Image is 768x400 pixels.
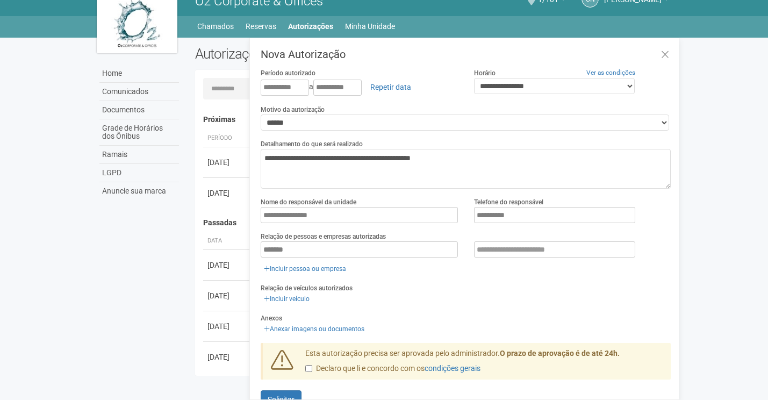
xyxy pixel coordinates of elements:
strong: O prazo de aprovação é de até 24h. [500,349,620,358]
h4: Passadas [203,219,664,227]
a: Reservas [246,19,276,34]
div: [DATE] [207,290,247,301]
label: Motivo da autorização [261,105,325,115]
div: [DATE] [207,188,247,198]
label: Anexos [261,313,282,323]
a: LGPD [99,164,179,182]
div: a [261,78,458,96]
a: Autorizações [288,19,333,34]
h4: Próximas [203,116,664,124]
a: Ver as condições [586,69,635,76]
label: Relação de veículos autorizados [261,283,353,293]
a: Documentos [99,101,179,119]
th: Período [203,130,252,147]
a: Anuncie sua marca [99,182,179,200]
label: Declaro que li e concordo com os [305,363,480,374]
label: Nome do responsável da unidade [261,197,356,207]
label: Relação de pessoas e empresas autorizadas [261,232,386,241]
a: Comunicados [99,83,179,101]
div: Esta autorização precisa ser aprovada pelo administrador. [297,348,671,380]
input: Declaro que li e concordo com oscondições gerais [305,365,312,372]
a: Incluir pessoa ou empresa [261,263,349,275]
div: [DATE] [207,321,247,332]
label: Horário [474,68,496,78]
a: Anexar imagens ou documentos [261,323,368,335]
a: Incluir veículo [261,293,313,305]
label: Detalhamento do que será realizado [261,139,363,149]
a: condições gerais [425,364,480,373]
h2: Autorizações [195,46,425,62]
a: Ramais [99,146,179,164]
a: Chamados [197,19,234,34]
h3: Nova Autorização [261,49,671,60]
a: Grade de Horários dos Ônibus [99,119,179,146]
div: [DATE] [207,260,247,270]
a: Repetir data [363,78,418,96]
a: Home [99,65,179,83]
th: Data [203,232,252,250]
div: [DATE] [207,157,247,168]
div: [DATE] [207,352,247,362]
label: Telefone do responsável [474,197,543,207]
a: Minha Unidade [345,19,395,34]
label: Período autorizado [261,68,315,78]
